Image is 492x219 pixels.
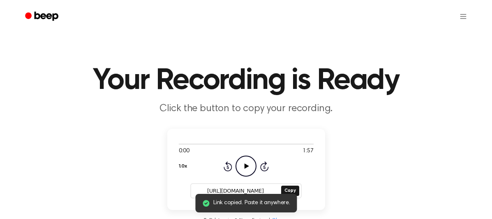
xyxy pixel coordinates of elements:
[88,102,404,116] p: Click the button to copy your recording.
[303,147,313,156] span: 1:57
[453,7,473,26] button: Open menu
[36,66,457,96] h1: Your Recording is Ready
[179,159,187,173] button: 1.0x
[281,186,299,196] button: Copy
[213,199,290,207] span: Link copied. Paste it anywhere.
[19,9,66,25] a: Beep
[179,147,189,156] span: 0:00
